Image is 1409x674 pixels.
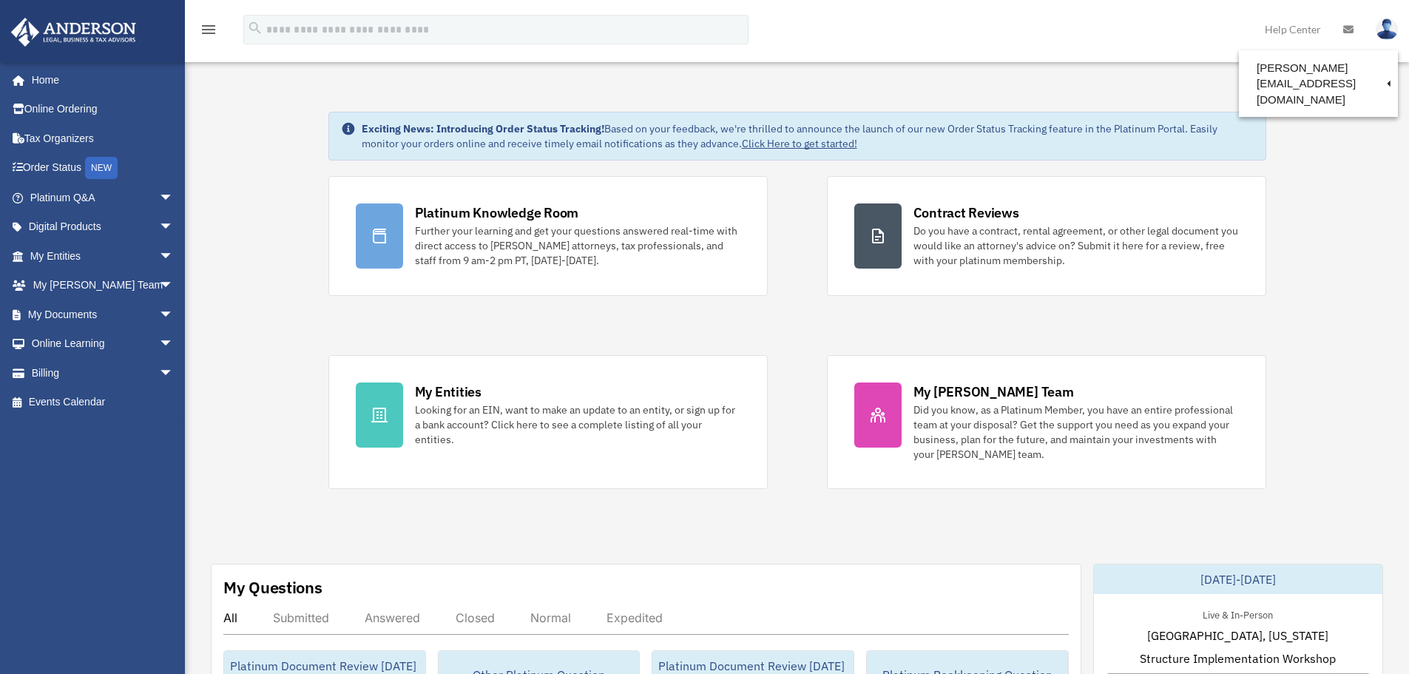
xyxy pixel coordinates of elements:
[247,20,263,36] i: search
[223,576,322,599] div: My Questions
[742,137,857,150] a: Click Here to get started!
[606,610,663,625] div: Expedited
[10,388,196,417] a: Events Calendar
[10,300,196,329] a: My Documentsarrow_drop_down
[159,271,189,301] span: arrow_drop_down
[159,212,189,243] span: arrow_drop_down
[913,223,1239,268] div: Do you have a contract, rental agreement, or other legal document you would like an attorney's ad...
[415,203,579,222] div: Platinum Knowledge Room
[530,610,571,625] div: Normal
[10,212,196,242] a: Digital Productsarrow_drop_down
[223,610,237,625] div: All
[10,358,196,388] a: Billingarrow_drop_down
[1239,54,1398,113] a: [PERSON_NAME][EMAIL_ADDRESS][DOMAIN_NAME]
[362,121,1254,151] div: Based on your feedback, we're thrilled to announce the launch of our new Order Status Tracking fe...
[10,241,196,271] a: My Entitiesarrow_drop_down
[10,153,196,183] a: Order StatusNEW
[7,18,141,47] img: Anderson Advisors Platinum Portal
[415,402,740,447] div: Looking for an EIN, want to make an update to an entity, or sign up for a bank account? Click her...
[10,124,196,153] a: Tax Organizers
[827,355,1266,489] a: My [PERSON_NAME] Team Did you know, as a Platinum Member, you have an entire professional team at...
[1191,606,1285,621] div: Live & In-Person
[159,183,189,213] span: arrow_drop_down
[1147,627,1328,644] span: [GEOGRAPHIC_DATA], [US_STATE]
[328,355,768,489] a: My Entities Looking for an EIN, want to make an update to an entity, or sign up for a bank accoun...
[10,65,189,95] a: Home
[415,223,740,268] div: Further your learning and get your questions answered real-time with direct access to [PERSON_NAM...
[913,383,1074,401] div: My [PERSON_NAME] Team
[913,203,1019,222] div: Contract Reviews
[200,21,217,38] i: menu
[456,610,495,625] div: Closed
[159,300,189,330] span: arrow_drop_down
[10,329,196,359] a: Online Learningarrow_drop_down
[200,26,217,38] a: menu
[159,358,189,388] span: arrow_drop_down
[1140,650,1336,667] span: Structure Implementation Workshop
[1094,565,1382,594] div: [DATE]-[DATE]
[10,95,196,124] a: Online Ordering
[10,183,196,212] a: Platinum Q&Aarrow_drop_down
[913,402,1239,462] div: Did you know, as a Platinum Member, you have an entire professional team at your disposal? Get th...
[85,157,118,179] div: NEW
[365,610,420,625] div: Answered
[415,383,482,401] div: My Entities
[827,176,1266,296] a: Contract Reviews Do you have a contract, rental agreement, or other legal document you would like...
[273,610,329,625] div: Submitted
[1376,18,1398,40] img: User Pic
[328,176,768,296] a: Platinum Knowledge Room Further your learning and get your questions answered real-time with dire...
[159,241,189,272] span: arrow_drop_down
[10,271,196,300] a: My [PERSON_NAME] Teamarrow_drop_down
[159,329,189,360] span: arrow_drop_down
[362,122,604,135] strong: Exciting News: Introducing Order Status Tracking!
